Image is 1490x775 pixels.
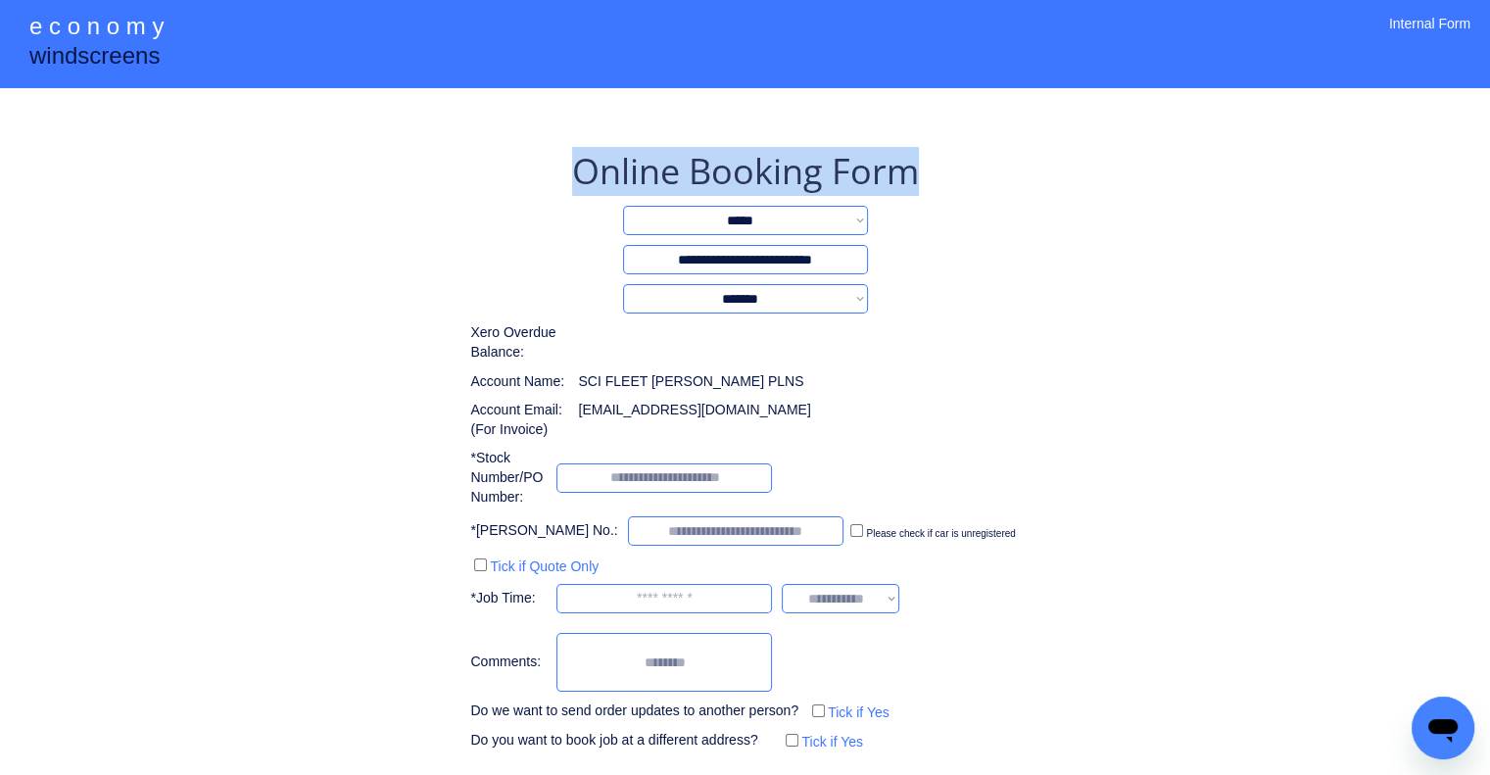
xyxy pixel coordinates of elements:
label: Tick if Quote Only [490,558,599,574]
div: Online Booking Form [572,147,919,196]
label: Tick if Yes [801,734,863,750]
div: Account Name: [470,372,568,392]
div: SCI FLEET [PERSON_NAME] PLNS [578,372,803,392]
div: Comments: [470,653,547,672]
label: Please check if car is unregistered [866,528,1015,539]
div: *[PERSON_NAME] No.: [470,521,617,541]
div: *Job Time: [470,589,547,608]
div: Account Email: (For Invoice) [470,401,568,439]
div: Xero Overdue Balance: [470,323,568,362]
div: e c o n o m y [29,10,164,47]
div: Do you want to book job at a different address? [470,731,772,751]
iframe: Button to launch messaging window [1412,697,1474,759]
div: *Stock Number/PO Number: [470,449,547,507]
div: Internal Form [1389,15,1470,59]
label: Tick if Yes [828,704,889,720]
div: [EMAIL_ADDRESS][DOMAIN_NAME] [578,401,810,420]
div: Do we want to send order updates to another person? [470,702,798,721]
div: windscreens [29,39,160,77]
